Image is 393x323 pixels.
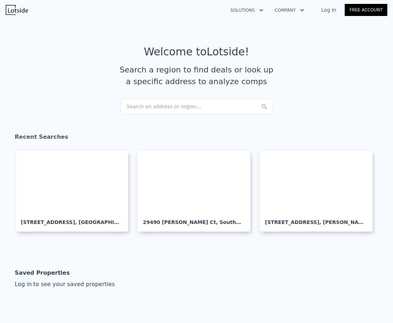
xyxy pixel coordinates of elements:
[21,213,122,226] div: [STREET_ADDRESS] , [GEOGRAPHIC_DATA]
[269,4,310,17] button: Company
[265,213,367,226] div: [STREET_ADDRESS] , [PERSON_NAME]
[225,4,269,17] button: Solutions
[345,4,387,16] a: Free Account
[137,150,256,232] a: 29490 [PERSON_NAME] Ct, Southfield
[313,6,345,13] a: Log In
[143,213,245,226] div: 29490 [PERSON_NAME] Ct , Southfield
[259,150,378,232] a: [STREET_ADDRESS], [PERSON_NAME]
[15,280,115,289] div: Log in
[144,45,249,58] div: Welcome to Lotside !
[32,281,115,288] span: to see your saved properties
[121,99,273,114] div: Search an address or region...
[117,64,276,87] div: Search a region to find deals or look up a specific address to analyze comps
[15,127,378,150] div: Recent Searches
[6,5,28,15] img: Lotside
[15,150,134,232] a: [STREET_ADDRESS], [GEOGRAPHIC_DATA]
[15,266,70,280] div: Saved Properties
